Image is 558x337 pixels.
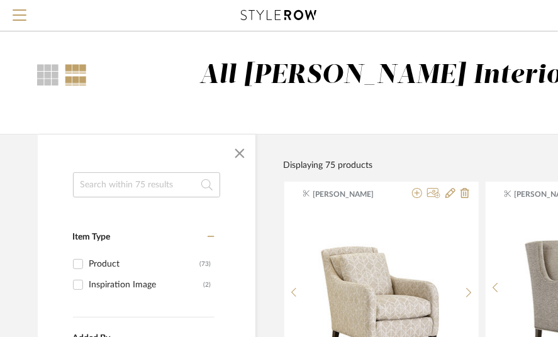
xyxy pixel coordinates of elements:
div: Product [89,254,200,274]
span: Item Type [73,233,111,241]
span: [PERSON_NAME] [313,189,392,200]
div: (73) [200,254,211,274]
div: (2) [204,275,211,295]
div: Inspiration Image [89,275,204,295]
button: Close [227,141,252,166]
div: Displaying 75 products [284,158,373,172]
input: Search within 75 results [73,172,220,197]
